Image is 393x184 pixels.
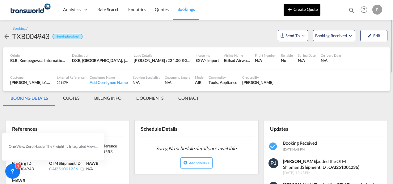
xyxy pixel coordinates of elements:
[139,123,195,134] div: Schedule Details
[12,161,32,166] span: Booking ID
[242,75,273,80] div: Created By
[3,31,12,41] div: icon-arrow-left
[224,58,250,63] div: Etihad Airways dba Etihad
[298,58,316,63] div: N/A
[255,53,276,58] div: Flight Number
[268,142,278,151] md-icon: icon-checkbox-marked-circle
[321,53,341,58] div: Delivery Date
[224,53,250,58] div: Airline Name
[301,164,359,170] strong: (Shipment ID : OAI251001236)
[153,142,240,154] span: Sorry, No schedule details are available.
[10,53,67,58] div: Origin
[49,161,81,166] span: OTM Shipment ID
[360,30,387,41] button: icon-pencilEdit
[133,80,159,85] div: N/A
[281,53,293,58] div: Rollable
[49,166,78,172] div: OAI251001236
[285,33,300,39] span: Send To
[72,53,129,58] div: Destination
[189,161,209,165] span: Add Schedule
[6,6,107,13] body: Editor, editor8
[63,7,81,13] span: Analytics
[183,160,188,165] md-icon: icon-plus-circle
[129,91,171,106] md-tab-item: DOCUMENTS
[268,158,278,168] img: 9seF9gAAAAGSURBVAMAowvrW6TakD8AAAAASUVORK5CYII=
[10,75,52,80] div: Customer
[171,91,206,106] md-tab-item: CONTACT
[9,3,51,17] img: f753ae806dec11f0841701cdfdf085c0.png
[195,80,204,85] div: AIR
[134,58,191,63] div: [PERSON_NAME] : 224.00 KG | Volumetric Wt : 224.00 KG | Chargeable Wt : 224.00 KG
[286,6,294,13] md-icon: icon-plus 400-fg
[10,80,52,85] div: [PERSON_NAME]
[86,166,123,172] div: N/A
[209,75,237,80] div: Commodity
[56,91,87,106] md-tab-item: QUOTES
[313,30,355,41] button: Open demo menu
[10,58,67,63] div: BLR, Kempegowda International, Bangalore, India, Indian Subcontinent, Asia Pacific
[57,75,85,80] div: External Reference
[321,58,341,63] div: N/A
[90,75,128,80] div: Consignee Name
[195,75,204,80] div: Mode
[86,161,99,166] span: HAWB
[209,80,237,85] div: Tools, Appliance
[180,157,212,169] button: icon-plus-circleAdd Schedule
[53,34,82,40] div: Booking Received
[3,91,206,106] md-pagination-wrapper: Use the left and right arrow keys to navigate between tabs
[3,33,11,40] md-icon: icon-arrow-left
[205,58,219,63] div: - import
[359,4,372,15] div: Help
[12,166,48,172] div: TXB004943
[80,167,84,171] md-icon: Click to Copy
[283,158,383,170] div: added the OTM Shipment
[133,75,159,80] div: Booking Specialist
[283,140,317,146] span: Booking Received
[12,31,49,41] div: TXB004943
[315,33,348,39] span: Booking Received
[12,26,27,31] div: Booking /
[283,147,305,151] span: [DATE] 4:48 PM
[3,91,56,106] md-tab-item: BOOKING DETAILS
[128,7,146,12] span: Enquiries
[41,80,71,85] span: ILG EMEA DWC LLC
[11,123,66,134] div: References
[348,7,355,14] md-icon: icon-magnify
[196,58,205,63] div: EXW
[86,143,117,148] span: Search Reference
[281,58,293,63] div: No
[165,75,190,80] div: Document Expert
[298,53,316,58] div: Sailing Date
[72,58,129,63] div: DXB, Dubai International, Dubai, United Arab Emirates, Middle East, Middle East
[90,80,128,85] div: Add Consignee Name
[155,7,168,12] span: Quotes
[359,4,369,15] span: Help
[97,7,120,12] span: Rate Search
[196,53,219,58] div: Incoterms
[372,5,382,15] div: P
[284,4,320,16] button: icon-plus 400-fgCreate Quote
[242,80,273,85] div: Pratik Jaiswal
[268,123,324,134] div: Updates
[165,80,190,85] div: N/A
[177,7,195,12] span: Bookings
[255,58,276,63] div: N/A
[87,91,129,106] md-tab-item: BILLING INFO
[278,30,308,41] button: Open demo menu
[57,81,67,85] span: 221179
[283,170,383,176] span: [DATE] 12:48 PM
[134,53,191,58] div: Load Details
[367,33,372,38] md-icon: icon-pencil
[348,7,355,16] div: icon-magnify
[283,159,317,164] strong: [PERSON_NAME]
[12,178,25,183] span: MAWB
